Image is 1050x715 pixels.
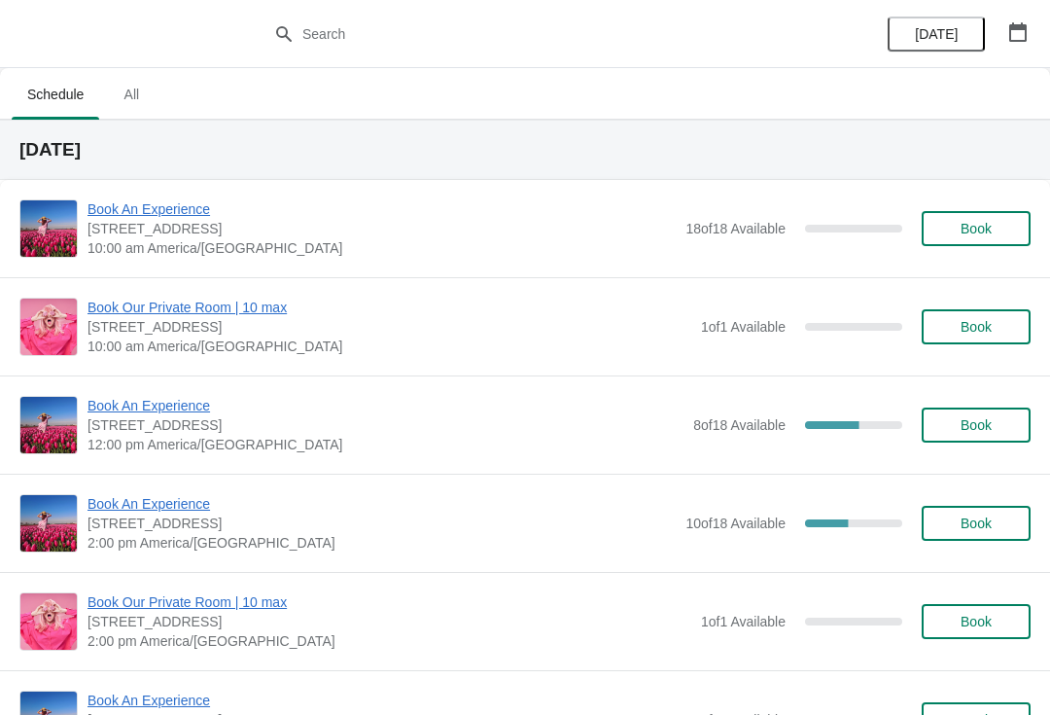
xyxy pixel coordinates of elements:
span: Book An Experience [87,396,683,415]
span: 1 of 1 Available [701,614,786,629]
span: Book An Experience [87,691,676,710]
button: Book [922,506,1031,541]
span: 10:00 am America/[GEOGRAPHIC_DATA] [87,238,676,258]
span: Book [961,221,992,236]
button: Book [922,211,1031,246]
span: 1 of 1 Available [701,319,786,335]
img: Book An Experience | 1815 North Milwaukee Avenue, Chicago, IL, USA | 12:00 pm America/Chicago [20,397,77,453]
span: Book Our Private Room | 10 max [87,592,691,612]
img: Book An Experience | 1815 North Milwaukee Avenue, Chicago, IL, USA | 10:00 am America/Chicago [20,200,77,257]
img: Book Our Private Room | 10 max | 1815 N. Milwaukee Ave., Chicago, IL 60647 | 2:00 pm America/Chicago [20,593,77,650]
button: [DATE] [888,17,985,52]
span: Book An Experience [87,199,676,219]
button: Book [922,408,1031,443]
span: 12:00 pm America/[GEOGRAPHIC_DATA] [87,435,683,454]
input: Search [301,17,787,52]
h2: [DATE] [19,140,1031,160]
span: 2:00 pm America/[GEOGRAPHIC_DATA] [87,631,691,651]
span: All [107,77,156,112]
span: Book An Experience [87,494,676,514]
img: Book An Experience | 1815 North Milwaukee Avenue, Chicago, IL, USA | 2:00 pm America/Chicago [20,495,77,552]
span: [DATE] [915,26,958,42]
span: Book [961,614,992,629]
img: Book Our Private Room | 10 max | 1815 N. Milwaukee Ave., Chicago, IL 60647 | 10:00 am America/Chi... [20,299,77,355]
span: Book [961,516,992,531]
span: 18 of 18 Available [685,221,786,236]
span: [STREET_ADDRESS] [87,514,676,533]
span: [STREET_ADDRESS] [87,219,676,238]
span: [STREET_ADDRESS] [87,612,691,631]
span: [STREET_ADDRESS] [87,415,683,435]
button: Book [922,604,1031,639]
button: Book [922,309,1031,344]
span: 8 of 18 Available [693,417,786,433]
span: Schedule [12,77,99,112]
span: Book [961,319,992,335]
span: 10 of 18 Available [685,516,786,531]
span: [STREET_ADDRESS] [87,317,691,337]
span: 2:00 pm America/[GEOGRAPHIC_DATA] [87,533,676,553]
span: Book Our Private Room | 10 max [87,298,691,317]
span: 10:00 am America/[GEOGRAPHIC_DATA] [87,337,691,356]
span: Book [961,417,992,433]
